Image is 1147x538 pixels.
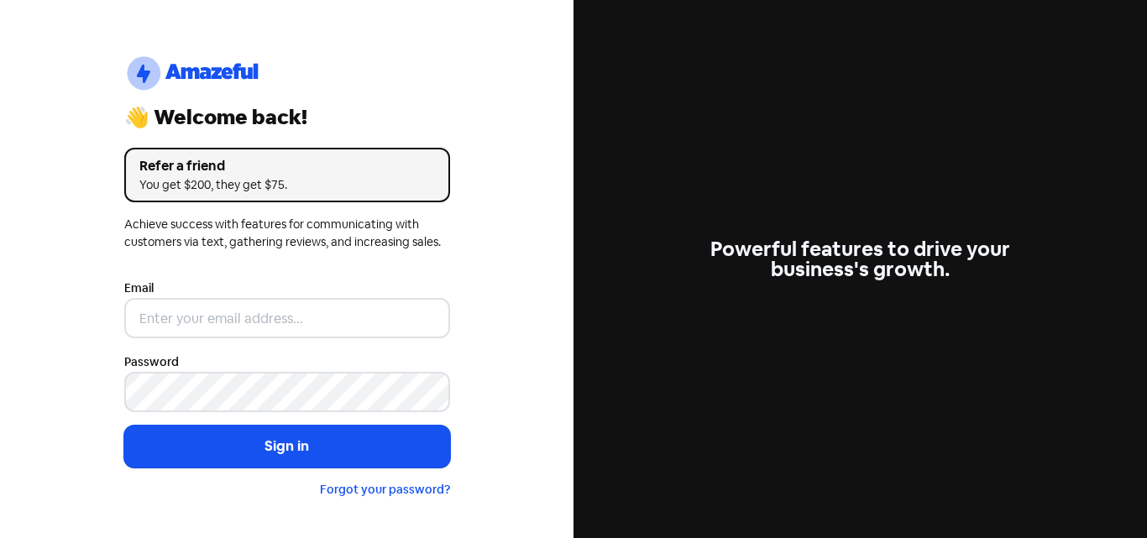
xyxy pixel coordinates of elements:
[139,176,435,194] div: You get $200, they get $75.
[124,298,450,338] input: Enter your email address...
[124,107,450,128] div: 👋 Welcome back!
[124,353,179,371] label: Password
[139,156,435,176] div: Refer a friend
[124,216,450,251] div: Achieve success with features for communicating with customers via text, gathering reviews, and i...
[320,482,450,497] a: Forgot your password?
[124,426,450,467] button: Sign in
[698,239,1024,279] div: Powerful features to drive your business's growth.
[124,279,154,297] label: Email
